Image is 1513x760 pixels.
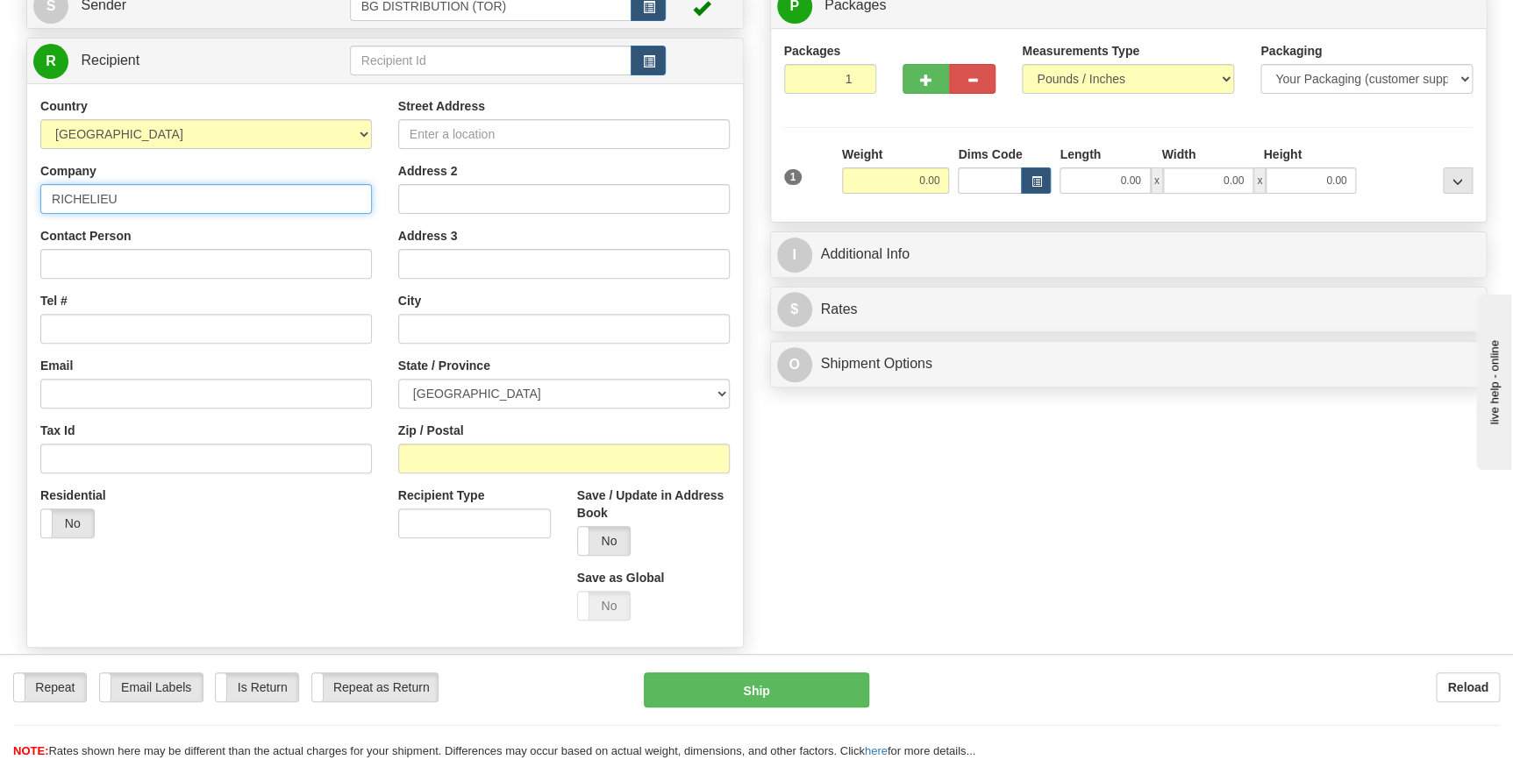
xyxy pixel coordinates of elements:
span: I [777,238,812,273]
span: 1 [784,169,803,185]
label: Contact Person [40,227,131,245]
span: NOTE: [13,744,48,757]
span: R [33,44,68,79]
a: here [865,744,888,757]
a: IAdditional Info [777,237,1481,273]
label: Repeat as Return [312,673,438,701]
a: OShipment Options [777,346,1481,382]
span: x [1253,167,1266,194]
label: Company [40,162,96,180]
label: Measurements Type [1022,42,1139,60]
label: Address 2 [398,162,458,180]
label: Length [1060,146,1101,163]
label: Email [40,357,73,374]
label: Street Address [398,97,485,115]
label: Weight [842,146,882,163]
button: Ship [644,672,869,707]
label: Residential [40,487,106,504]
label: Dims Code [958,146,1022,163]
label: No [578,527,631,555]
label: Recipient Type [398,487,485,504]
a: $Rates [777,292,1481,328]
label: Zip / Postal [398,422,464,439]
label: Packages [784,42,841,60]
div: live help - online [13,15,162,28]
label: Tel # [40,292,68,309]
div: ... [1443,167,1473,194]
label: Is Return [216,673,297,701]
label: Packaging [1260,42,1322,60]
span: O [777,347,812,382]
label: Country [40,97,88,115]
label: Repeat [14,673,86,701]
iframe: chat widget [1473,290,1511,469]
input: Recipient Id [350,46,632,75]
label: No [578,592,631,620]
label: No [41,509,94,537]
label: Width [1161,146,1195,163]
button: Reload [1436,672,1500,702]
label: Height [1263,146,1302,163]
label: Save as Global [577,569,665,586]
a: R Recipient [33,43,315,79]
label: Address 3 [398,227,458,245]
b: Reload [1447,680,1488,694]
input: Enter a location [398,119,730,149]
label: Save / Update in Address Book [577,487,730,522]
span: x [1151,167,1163,194]
span: $ [777,292,812,327]
label: State / Province [398,357,490,374]
label: Email Labels [100,673,203,701]
label: Tax Id [40,422,75,439]
span: Recipient [81,53,139,67]
label: City [398,292,421,309]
